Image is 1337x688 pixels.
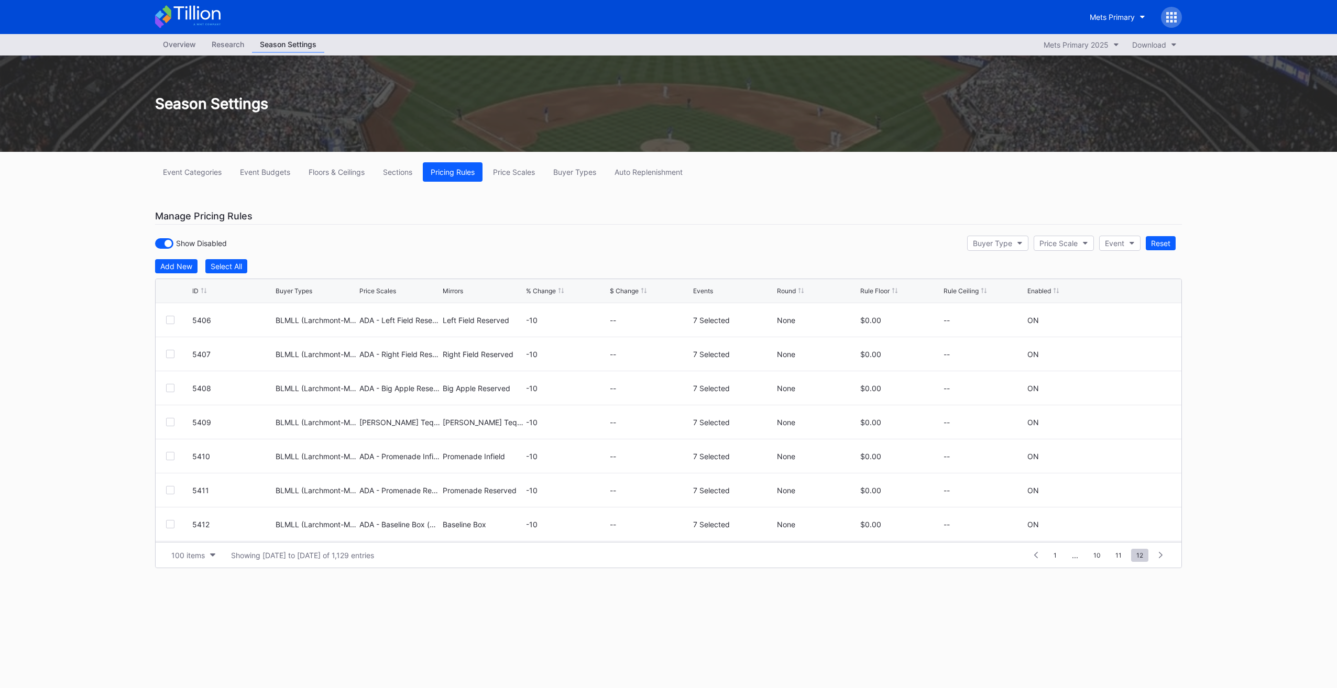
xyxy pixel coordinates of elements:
[359,486,440,495] div: ADA - Promenade Reserved (5581)
[944,452,1024,461] div: --
[693,418,774,427] div: 7 Selected
[301,162,372,182] button: Floors & Ceilings
[240,168,290,176] div: Event Budgets
[276,418,356,427] div: BLMLL (Larchmont-Mamaroneck LL)
[545,162,604,182] button: Buyer Types
[155,37,204,53] a: Overview
[860,384,941,393] div: $0.00
[160,262,192,271] div: Add New
[1027,452,1039,461] div: ON
[1038,38,1124,52] button: Mets Primary 2025
[1146,236,1176,250] button: Reset
[1027,520,1039,529] div: ON
[1044,40,1109,49] div: Mets Primary 2025
[693,384,774,393] div: 7 Selected
[526,486,607,495] div: -10
[1131,549,1148,562] span: 12
[610,486,691,495] div: --
[276,316,356,325] div: BLMLL (Larchmont-Mamaroneck LL)
[1039,239,1078,248] div: Price Scale
[232,162,298,182] button: Event Budgets
[192,384,273,393] div: 5408
[693,287,713,295] div: Events
[693,520,774,529] div: 7 Selected
[1099,236,1141,251] button: Event
[693,316,774,325] div: 7 Selected
[860,486,941,495] div: $0.00
[526,452,607,461] div: -10
[252,37,324,53] a: Season Settings
[192,418,273,427] div: 5409
[383,168,412,176] div: Sections
[171,551,205,560] div: 100 items
[443,316,523,325] div: Left Field Reserved
[553,168,596,176] div: Buyer Types
[359,316,440,325] div: ADA - Left Field Reserved (6733)
[309,168,365,176] div: Floors & Ceilings
[973,239,1012,248] div: Buyer Type
[1105,239,1124,248] div: Event
[204,37,252,53] a: Research
[192,486,273,495] div: 5411
[526,316,607,325] div: -10
[526,350,607,359] div: -10
[276,486,356,495] div: BLMLL (Larchmont-Mamaroneck LL)
[610,384,691,393] div: --
[777,520,858,529] div: None
[777,418,858,427] div: None
[610,287,639,295] div: $ Change
[155,162,229,182] button: Event Categories
[1132,40,1166,49] div: Download
[155,37,204,52] div: Overview
[375,162,420,182] button: Sections
[443,520,523,529] div: Baseline Box
[1027,486,1039,495] div: ON
[359,418,440,427] div: [PERSON_NAME] Tequila Porch (5533)
[443,418,523,427] div: [PERSON_NAME] Tequila Porch
[967,236,1028,251] button: Buyer Type
[860,287,890,295] div: Rule Floor
[526,384,607,393] div: -10
[192,520,273,529] div: 5412
[192,316,273,325] div: 5406
[276,287,312,295] div: Buyer Types
[493,168,535,176] div: Price Scales
[1088,549,1106,562] span: 10
[610,452,691,461] div: --
[777,384,858,393] div: None
[777,452,858,461] div: None
[777,486,858,495] div: None
[155,208,1182,225] div: Manage Pricing Rules
[777,350,858,359] div: None
[359,452,440,461] div: ADA - Promenade Infield (5580)
[276,384,356,393] div: BLMLL (Larchmont-Mamaroneck LL)
[231,551,374,560] div: Showing [DATE] to [DATE] of 1,129 entries
[610,520,691,529] div: --
[166,548,221,562] button: 100 items
[1064,551,1086,560] div: ...
[944,316,1024,325] div: --
[944,486,1024,495] div: --
[860,520,941,529] div: $0.00
[276,452,356,461] div: BLMLL (Larchmont-Mamaroneck LL)
[1151,239,1170,248] div: Reset
[693,486,774,495] div: 7 Selected
[607,162,691,182] a: Auto Replenishment
[777,316,858,325] div: None
[1082,7,1153,27] button: Mets Primary
[610,350,691,359] div: --
[777,287,796,295] div: Round
[485,162,543,182] button: Price Scales
[860,316,941,325] div: $0.00
[526,418,607,427] div: -10
[1027,384,1039,393] div: ON
[944,418,1024,427] div: --
[1110,549,1127,562] span: 11
[1127,38,1182,52] button: Download
[276,350,356,359] div: BLMLL (Larchmont-Mamaroneck LL)
[1090,13,1135,21] div: Mets Primary
[693,350,774,359] div: 7 Selected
